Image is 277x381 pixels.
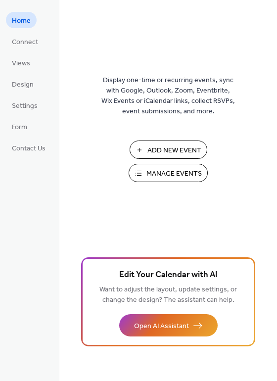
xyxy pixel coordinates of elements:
a: Views [6,54,36,71]
span: Connect [12,37,38,48]
a: Connect [6,33,44,49]
a: Settings [6,97,44,113]
button: Manage Events [129,164,208,182]
a: Contact Us [6,140,51,156]
span: Add New Event [147,145,201,156]
span: Contact Us [12,143,46,154]
span: Design [12,80,34,90]
a: Home [6,12,37,28]
span: Settings [12,101,38,111]
a: Design [6,76,40,92]
span: Views [12,58,30,69]
span: Display one-time or recurring events, sync with Google, Outlook, Zoom, Eventbrite, Wix Events or ... [101,75,235,117]
span: Form [12,122,27,133]
span: Want to adjust the layout, update settings, or change the design? The assistant can help. [99,283,237,307]
button: Open AI Assistant [119,314,218,336]
span: Edit Your Calendar with AI [119,268,218,282]
span: Home [12,16,31,26]
button: Add New Event [130,141,207,159]
span: Open AI Assistant [134,321,189,332]
span: Manage Events [146,169,202,179]
a: Form [6,118,33,135]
